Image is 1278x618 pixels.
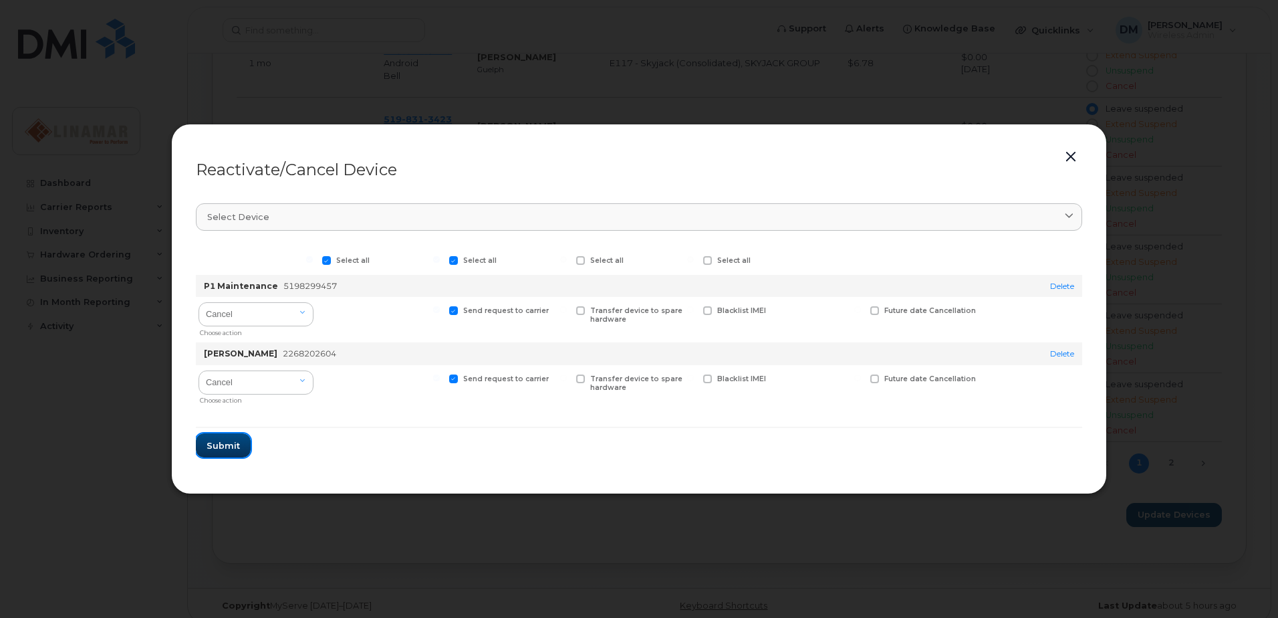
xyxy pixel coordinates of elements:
strong: P1 Maintenance [204,281,278,291]
span: 2268202604 [283,348,336,358]
span: Send request to carrier [463,306,549,315]
a: Select device [196,203,1082,231]
span: Future date Cancellation [884,306,976,315]
a: Delete [1050,348,1074,358]
input: Transfer device to spare hardware [560,375,567,381]
input: Send request to carrier [433,375,440,381]
div: Choose action [200,391,313,405]
span: Select device [207,211,269,223]
span: Select all [463,256,497,265]
input: Send request to carrier [433,306,440,313]
div: Choose action [200,324,313,338]
strong: [PERSON_NAME] [204,348,277,358]
span: Transfer device to spare hardware [590,375,682,392]
input: Select all [306,256,313,263]
button: Submit [196,433,251,457]
a: Delete [1050,281,1074,291]
span: Select all [717,256,751,265]
input: Blacklist IMEI [687,375,694,381]
input: Transfer device to spare hardware [560,306,567,313]
span: Select all [336,256,370,265]
span: Transfer device to spare hardware [590,306,682,324]
input: Future date Cancellation [854,306,861,313]
span: Send request to carrier [463,375,549,383]
input: Blacklist IMEI [687,306,694,313]
input: Select all [433,256,440,263]
span: Select all [590,256,624,265]
div: Reactivate/Cancel Device [196,162,1082,178]
span: Future date Cancellation [884,375,976,383]
span: 5198299457 [283,281,337,291]
input: Future date Cancellation [854,375,861,381]
span: Blacklist IMEI [717,375,766,383]
span: Blacklist IMEI [717,306,766,315]
input: Select all [560,256,567,263]
span: Submit [207,439,240,452]
input: Select all [687,256,694,263]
